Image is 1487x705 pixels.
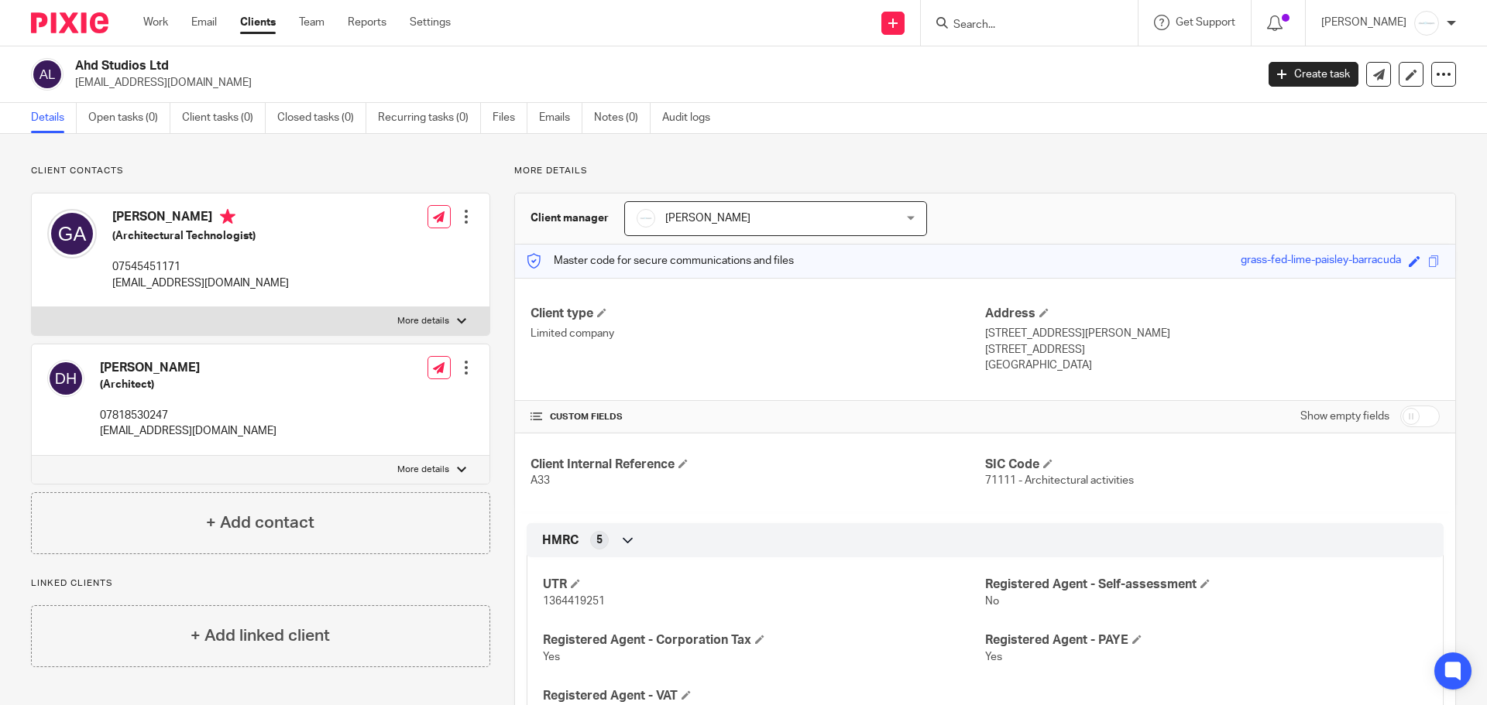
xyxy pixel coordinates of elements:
span: [PERSON_NAME] [665,213,750,224]
p: More details [397,315,449,327]
img: Pixie [31,12,108,33]
a: Work [143,15,168,30]
a: Settings [410,15,451,30]
a: Client tasks (0) [182,103,266,133]
h4: + Add linked client [191,624,330,648]
h2: Ahd Studios Ltd [75,58,1011,74]
h4: Client type [531,306,985,322]
h4: Client Internal Reference [531,457,985,473]
h4: CUSTOM FIELDS [531,411,985,423]
a: Email [191,15,217,30]
h4: [PERSON_NAME] [100,360,276,376]
img: svg%3E [31,58,64,91]
span: A33 [531,475,550,486]
p: Linked clients [31,577,490,590]
p: [GEOGRAPHIC_DATA] [985,358,1440,373]
a: Closed tasks (0) [277,103,366,133]
h4: Registered Agent - PAYE [985,632,1427,649]
a: Emails [539,103,582,133]
h4: SIC Code [985,457,1440,473]
a: Create task [1269,62,1358,87]
p: Limited company [531,326,985,341]
a: Notes (0) [594,103,651,133]
h4: [PERSON_NAME] [112,209,289,228]
span: Get Support [1176,17,1235,28]
img: Cloud%20Keepers-05.png [637,209,655,228]
h4: Registered Agent - VAT [543,688,985,704]
a: Audit logs [662,103,722,133]
p: 07818530247 [100,408,276,423]
a: Reports [348,15,386,30]
img: svg%3E [47,360,84,397]
p: More details [514,165,1456,177]
a: Recurring tasks (0) [378,103,481,133]
h4: + Add contact [206,511,314,535]
h3: Client manager [531,210,609,226]
a: Files [493,103,527,133]
img: Cloud%20Keepers-05.png [1414,11,1439,36]
span: 5 [596,532,603,548]
p: 07545451171 [112,259,289,275]
h5: (Architect) [100,377,276,392]
a: Team [299,15,325,30]
span: 71111 - Architectural activities [985,475,1134,486]
p: [EMAIL_ADDRESS][DOMAIN_NAME] [100,423,276,439]
h5: (Architectural Technologist) [112,228,289,244]
a: Clients [240,15,276,30]
p: [EMAIL_ADDRESS][DOMAIN_NAME] [112,275,289,291]
span: Yes [985,652,1002,662]
img: svg%3E [47,209,97,258]
label: Show empty fields [1300,409,1389,424]
p: [STREET_ADDRESS] [985,342,1440,358]
h4: UTR [543,577,985,593]
i: Primary [220,209,235,224]
p: More details [397,464,449,476]
span: Yes [543,652,560,662]
p: Client contacts [31,165,490,177]
div: grass-fed-lime-paisley-barracuda [1241,252,1401,270]
span: No [985,596,999,607]
h4: Registered Agent - Corporation Tax [543,632,985,649]
h4: Registered Agent - Self-assessment [985,577,1427,593]
a: Details [31,103,77,133]
p: [PERSON_NAME] [1321,15,1406,30]
a: Open tasks (0) [88,103,170,133]
p: Master code for secure communications and files [527,253,794,269]
p: [STREET_ADDRESS][PERSON_NAME] [985,326,1440,341]
span: HMRC [542,532,579,549]
p: [EMAIL_ADDRESS][DOMAIN_NAME] [75,75,1245,91]
span: 1364419251 [543,596,605,607]
input: Search [952,19,1091,33]
h4: Address [985,306,1440,322]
